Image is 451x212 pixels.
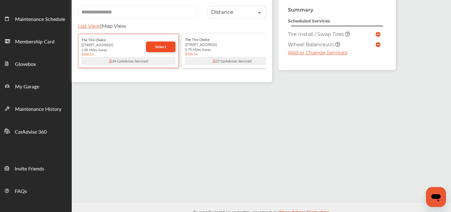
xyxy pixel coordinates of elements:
[15,83,39,91] span: My Garage
[15,165,44,173] span: Invite Friends
[78,23,266,32] div: |
[155,45,166,49] span: Select
[288,7,314,13] strong: Summary
[15,187,27,195] span: FAQs
[81,42,146,47] div: [STREET_ADDRESS]
[15,128,47,136] span: CarAdvise 360
[81,52,146,57] div: $166.54
[326,42,334,47] small: (All)
[15,105,61,113] span: Maintenance History
[146,42,175,52] a: Select
[78,23,100,29] span: List View
[0,97,71,120] a: Maintenance History
[81,37,106,42] span: The Tire Choice
[0,30,71,52] a: Membership Card
[288,42,335,47] span: Wheel Balance
[288,50,347,56] a: Add or Change Services
[15,38,54,46] span: Membership Card
[15,60,36,68] span: Glovebox
[0,7,71,30] a: Maintenance Schedule
[81,57,175,65] div: 34 CarAdviser Serviced
[81,47,146,52] div: 1.89 Miles Away
[185,42,279,47] div: [STREET_ADDRESS]
[15,15,65,23] span: Maintenance Schedule
[288,18,330,23] strong: Scheduled Services
[0,75,71,97] a: My Garage
[185,52,279,56] div: $166.54
[0,52,71,75] a: Glovebox
[185,47,279,52] div: 5.79 Miles Away
[426,187,446,207] iframe: Button to launch messaging window
[211,10,233,15] div: Distance
[102,23,126,29] span: Map View
[185,57,279,65] div: 27 CarAdviser Serviced
[185,37,210,42] span: The Tire Choice
[288,31,345,37] span: Tire Install / Swap Tires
